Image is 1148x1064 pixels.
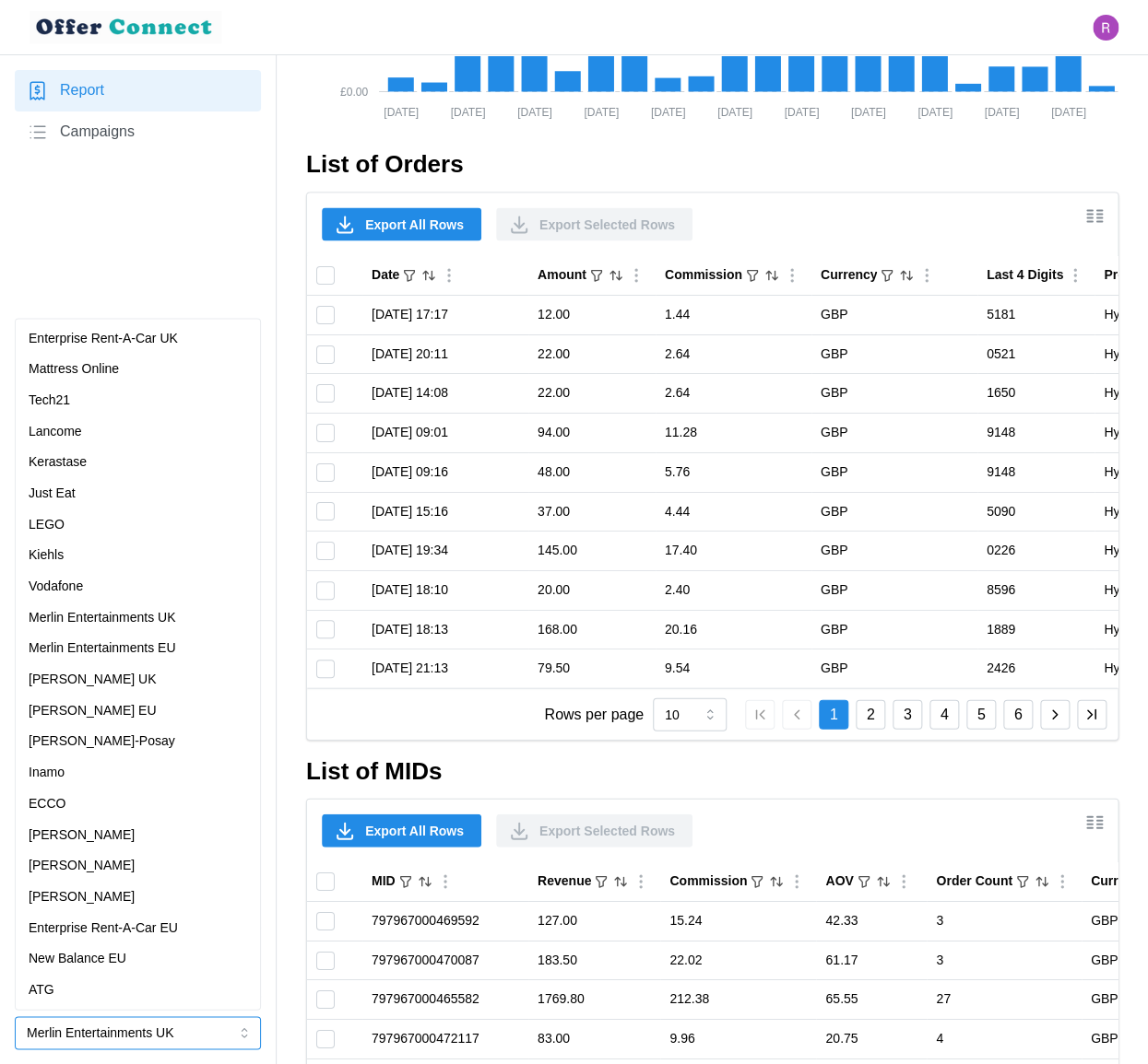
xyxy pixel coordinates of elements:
[816,901,927,941] td: 42.33
[977,373,1095,413] td: 1650
[316,989,335,1008] input: Toggle select row
[608,266,624,283] button: Sort by Amount descending
[927,1019,1081,1058] td: 4
[1052,871,1072,891] button: Column Actions
[15,1016,261,1049] button: Merlin Entertainments UK
[528,569,656,609] td: 20.00
[917,264,937,285] button: Column Actions
[656,649,811,687] td: 9.54
[29,637,176,658] p: Merlin Entertainments EU
[784,106,819,119] tspan: [DATE]
[528,940,660,979] td: 183.50
[811,373,977,413] td: GBP
[322,207,481,240] button: Export All Rows
[306,754,1118,787] h2: List of MIDs
[1091,871,1147,891] div: Currency
[1079,806,1110,837] button: Show/Hide columns
[60,79,104,102] span: Report
[819,699,848,729] button: 1
[528,979,660,1019] td: 1769.80
[656,609,811,649] td: 20.16
[660,901,816,941] td: 15.24
[316,951,335,969] input: Toggle select row
[528,901,660,941] td: 127.00
[365,208,464,240] span: Export All Rows
[29,948,126,968] p: New Balance EU
[362,491,528,531] td: [DATE] 15:16
[660,979,816,1019] td: 212.38
[528,491,656,531] td: 37.00
[984,106,1019,119] tspan: [DATE]
[322,813,481,847] button: Export All Rows
[439,264,459,285] button: Column Actions
[306,148,1118,181] h2: List of Orders
[528,609,656,649] td: 168.00
[1079,200,1110,231] button: Show/Hide columns
[1003,699,1033,729] button: 6
[898,266,915,283] button: Sort by Currency ascending
[660,1019,816,1058] td: 9.96
[811,531,977,570] td: GBP
[316,619,335,637] input: Toggle select row
[15,111,261,153] a: Campaigns
[29,483,76,503] p: Just Eat
[316,1029,335,1047] input: Toggle select row
[977,413,1095,452] td: 9148
[811,649,977,687] td: GBP
[656,333,811,373] td: 2.64
[782,264,802,285] button: Column Actions
[656,373,811,413] td: 2.64
[1093,15,1118,41] button: Open user button
[362,979,528,1019] td: 797967000465582
[29,576,83,596] p: Vodafone
[496,813,692,847] button: Export Selected Rows
[29,793,65,813] p: ECCO
[29,762,65,782] p: Inamo
[763,266,780,283] button: Sort by Commission descending
[316,911,335,930] input: Toggle select row
[362,569,528,609] td: [DATE] 18:10
[30,11,221,43] img: loyalBe Logo
[362,901,528,941] td: 797967000469592
[362,413,528,452] td: [DATE] 09:01
[612,872,629,889] button: Sort by Revenue descending
[656,491,811,531] td: 4.44
[977,649,1095,687] td: 2426
[1065,264,1085,285] button: Column Actions
[656,413,811,452] td: 11.28
[362,451,528,491] td: [DATE] 09:16
[936,871,1012,891] div: Order Count
[362,531,528,570] td: [DATE] 19:34
[768,872,785,889] button: Sort by Commission descending
[362,333,528,373] td: [DATE] 20:11
[816,979,927,1019] td: 65.55
[362,295,528,334] td: [DATE] 17:17
[927,979,1081,1019] td: 27
[362,649,528,687] td: [DATE] 21:13
[811,333,977,373] td: GBP
[977,531,1095,570] td: 0226
[660,940,816,979] td: 22.02
[316,423,335,441] input: Toggle select row
[893,699,922,729] button: 3
[417,872,433,889] button: Sort by MID ascending
[787,871,807,891] button: Column Actions
[977,451,1095,491] td: 9148
[539,208,675,240] span: Export Selected Rows
[665,264,742,285] div: Commission
[1034,872,1050,889] button: Sort by Order Count descending
[15,70,261,111] a: Report
[528,373,656,413] td: 22.00
[584,106,619,119] tspan: [DATE]
[29,358,119,379] p: Mattress Online
[316,871,335,890] input: Toggle select all
[811,295,977,334] td: GBP
[451,106,486,119] tspan: [DATE]
[651,106,686,119] tspan: [DATE]
[528,1019,660,1058] td: 83.00
[917,106,953,119] tspan: [DATE]
[29,886,135,906] p: [PERSON_NAME]
[372,871,396,891] div: MID
[538,871,591,891] div: Revenue
[29,607,176,627] p: Merlin Entertainments UK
